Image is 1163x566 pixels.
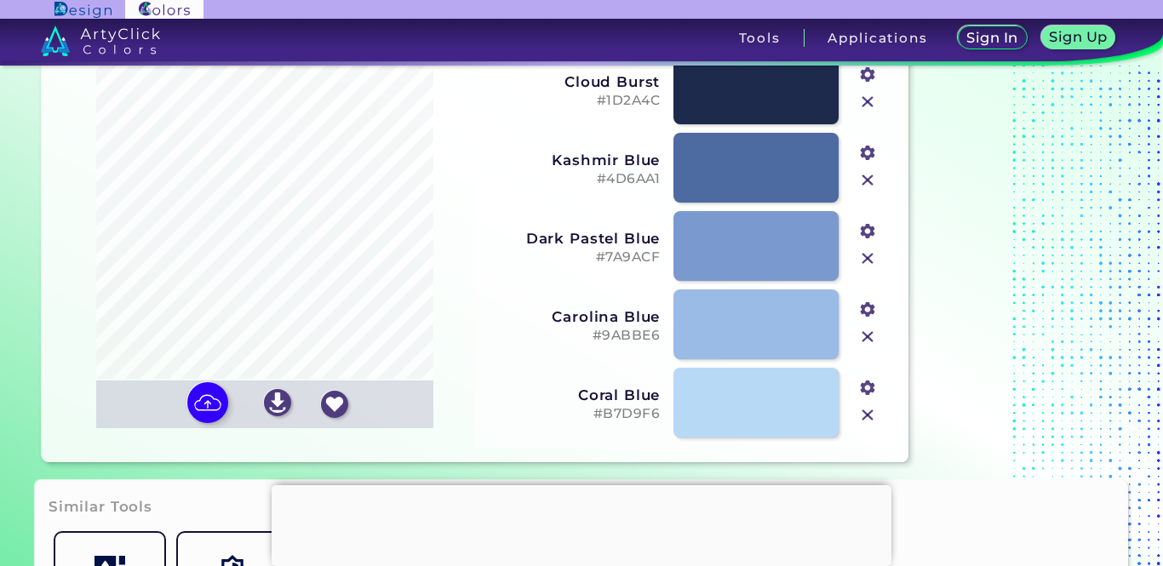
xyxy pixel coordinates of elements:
h3: Similar Tools [49,497,152,517]
h3: Kashmir Blue [486,152,660,169]
h3: Coral Blue [486,386,660,403]
img: icon_close.svg [856,248,879,270]
img: icon_favourite_white.svg [321,391,348,418]
img: logo_artyclick_colors_white.svg [41,26,161,56]
h5: #9ABBE6 [486,328,660,344]
img: icon_close.svg [856,91,879,113]
h3: Dark Pastel Blue [486,230,660,247]
img: icon_close.svg [856,169,879,192]
img: ArtyClick Design logo [54,2,112,18]
h3: Applications [828,31,927,44]
a: Sign Up [1045,27,1112,49]
h3: Cloud Burst [486,73,660,90]
img: icon picture [187,382,228,423]
img: icon_close.svg [856,404,879,426]
h3: Tools [739,31,781,44]
h5: Sign In [970,31,1016,44]
img: icon_close.svg [856,326,879,348]
h5: #B7D9F6 [486,406,660,422]
h5: Sign Up [1052,31,1105,43]
iframe: Advertisement [272,485,891,562]
h5: #7A9ACF [486,249,660,266]
h5: #4D6AA1 [486,171,660,187]
h5: #1D2A4C [486,93,660,109]
a: Sign In [961,27,1023,49]
img: icon_download_white.svg [264,389,291,416]
h3: Carolina Blue [486,308,660,325]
